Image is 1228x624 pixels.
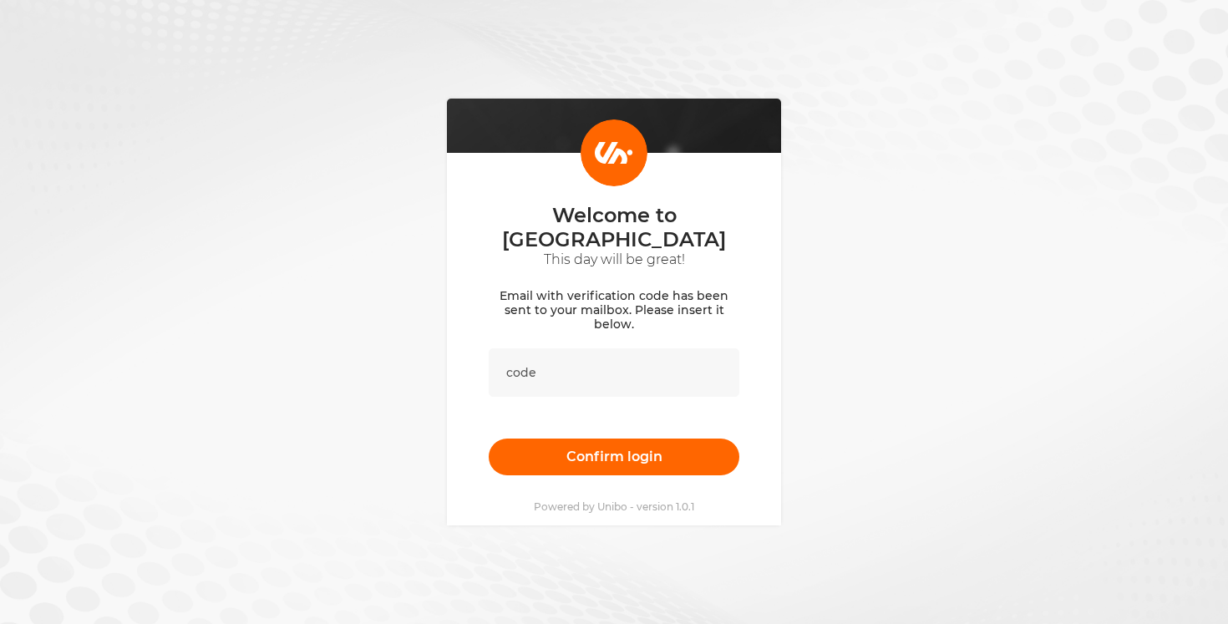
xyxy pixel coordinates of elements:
[489,251,739,268] p: This day will be great!
[581,119,647,186] img: Login
[534,500,694,513] p: Powered by Unibo - version 1.0.1
[489,439,739,475] button: Confirm login
[489,289,739,332] p: Email with verification code has been sent to your mailbox. Please insert it below.
[489,203,739,251] p: Welcome to [GEOGRAPHIC_DATA]
[489,348,739,397] input: code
